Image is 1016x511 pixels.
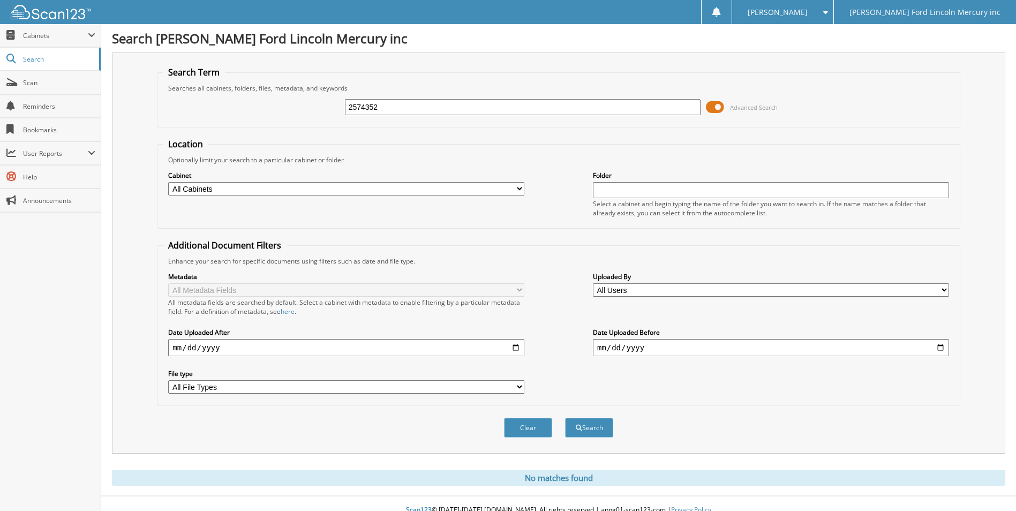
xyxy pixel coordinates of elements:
[163,257,954,266] div: Enhance your search for specific documents using filters such as date and file type.
[593,171,949,180] label: Folder
[163,155,954,164] div: Optionally limit your search to a particular cabinet or folder
[849,9,1000,16] span: [PERSON_NAME] Ford Lincoln Mercury inc
[168,369,524,378] label: File type
[23,78,95,87] span: Scan
[593,272,949,281] label: Uploaded By
[23,102,95,111] span: Reminders
[593,199,949,217] div: Select a cabinet and begin typing the name of the folder you want to search in. If the name match...
[593,328,949,337] label: Date Uploaded Before
[504,418,552,438] button: Clear
[23,196,95,205] span: Announcements
[168,339,524,356] input: start
[163,66,225,78] legend: Search Term
[23,125,95,134] span: Bookmarks
[163,138,208,150] legend: Location
[565,418,613,438] button: Search
[112,29,1005,47] h1: Search [PERSON_NAME] Ford Lincoln Mercury inc
[23,172,95,182] span: Help
[23,55,94,64] span: Search
[168,328,524,337] label: Date Uploaded After
[23,31,88,40] span: Cabinets
[168,272,524,281] label: Metadata
[163,84,954,93] div: Searches all cabinets, folders, files, metadata, and keywords
[281,307,295,316] a: here
[962,460,1016,511] iframe: Chat Widget
[163,239,287,251] legend: Additional Document Filters
[730,103,778,111] span: Advanced Search
[23,149,88,158] span: User Reports
[112,470,1005,486] div: No matches found
[748,9,808,16] span: [PERSON_NAME]
[11,5,91,19] img: scan123-logo-white.svg
[593,339,949,356] input: end
[168,171,524,180] label: Cabinet
[168,298,524,316] div: All metadata fields are searched by default. Select a cabinet with metadata to enable filtering b...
